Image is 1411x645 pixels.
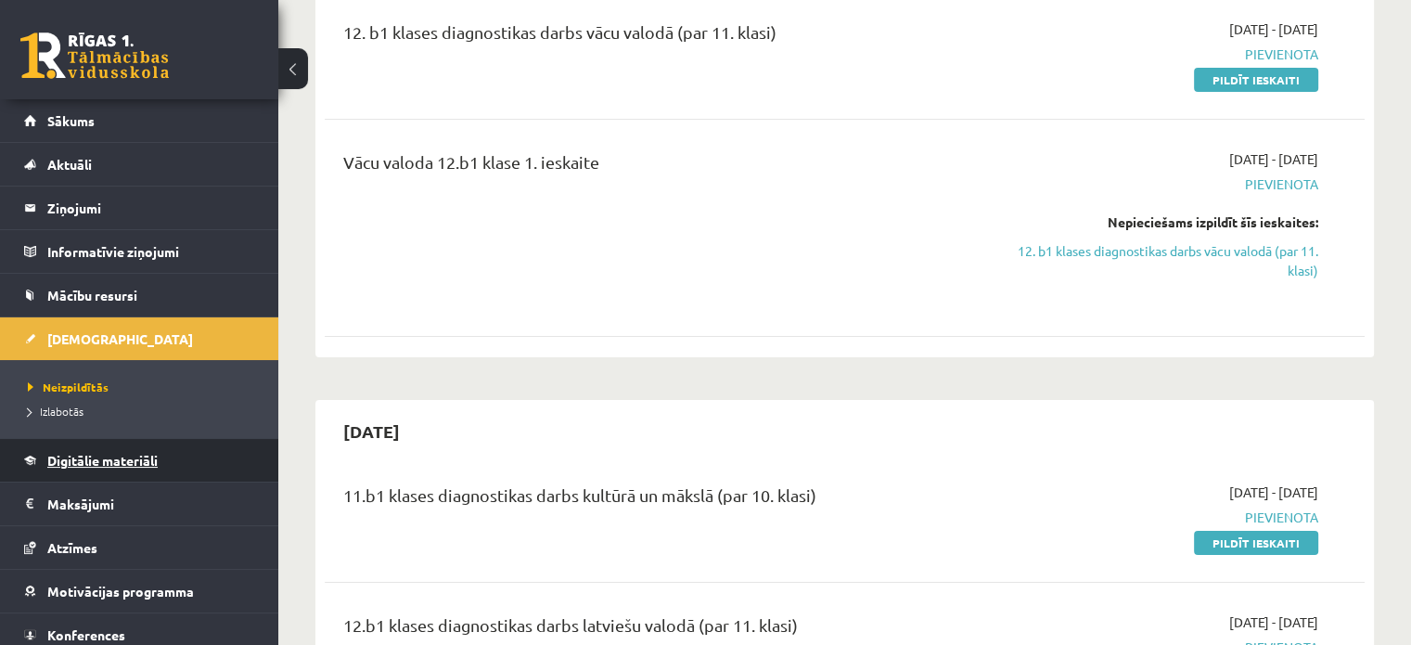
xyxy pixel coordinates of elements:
a: Mācību resursi [24,274,255,316]
a: Maksājumi [24,483,255,525]
div: 12. b1 klases diagnostikas darbs vācu valodā (par 11. klasi) [343,19,984,54]
a: Aktuāli [24,143,255,186]
legend: Informatīvie ziņojumi [47,230,255,273]
span: Mācību resursi [47,287,137,303]
span: Neizpildītās [28,380,109,394]
span: Konferences [47,626,125,643]
span: Motivācijas programma [47,583,194,600]
a: Pildīt ieskaiti [1194,531,1318,555]
a: Informatīvie ziņojumi [24,230,255,273]
span: [DATE] - [DATE] [1229,149,1318,169]
span: [DATE] - [DATE] [1229,483,1318,502]
span: Sākums [47,112,95,129]
a: Sākums [24,99,255,142]
a: Digitālie materiāli [24,439,255,482]
a: Neizpildītās [28,379,260,395]
a: Rīgas 1. Tālmācības vidusskola [20,32,169,79]
div: Vācu valoda 12.b1 klase 1. ieskaite [343,149,984,184]
span: [DATE] - [DATE] [1229,613,1318,632]
span: [DEMOGRAPHIC_DATA] [47,330,193,347]
a: Izlabotās [28,403,260,419]
div: 11.b1 klases diagnostikas darbs kultūrā un mākslā (par 10. klasi) [343,483,984,517]
a: Pildīt ieskaiti [1194,68,1318,92]
span: Aktuāli [47,156,92,173]
a: Ziņojumi [24,187,255,229]
a: [DEMOGRAPHIC_DATA] [24,317,255,360]
span: Pievienota [1012,174,1318,194]
span: [DATE] - [DATE] [1229,19,1318,39]
h2: [DATE] [325,409,418,453]
span: Izlabotās [28,404,83,419]
a: Motivācijas programma [24,570,255,613]
legend: Maksājumi [47,483,255,525]
legend: Ziņojumi [47,187,255,229]
div: Nepieciešams izpildīt šīs ieskaites: [1012,213,1318,232]
span: Pievienota [1012,45,1318,64]
a: Atzīmes [24,526,255,569]
a: 12. b1 klases diagnostikas darbs vācu valodā (par 11. klasi) [1012,241,1318,280]
span: Atzīmes [47,539,97,556]
span: Digitālie materiāli [47,452,158,469]
span: Pievienota [1012,508,1318,527]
